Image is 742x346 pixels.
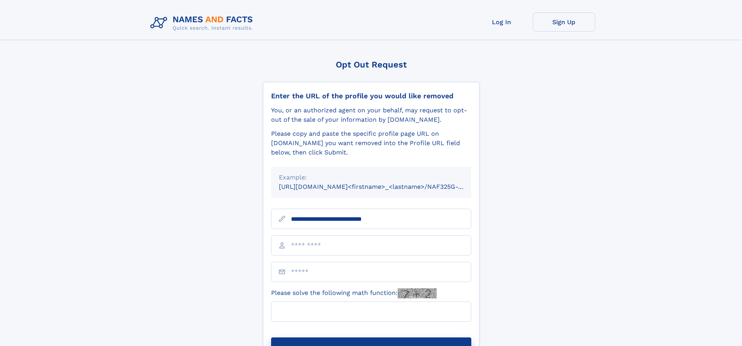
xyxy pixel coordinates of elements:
img: Logo Names and Facts [147,12,259,34]
small: [URL][DOMAIN_NAME]<firstname>_<lastname>/NAF325G-xxxxxxxx [279,183,486,190]
div: You, or an authorized agent on your behalf, may request to opt-out of the sale of your informatio... [271,106,471,124]
div: Example: [279,173,464,182]
div: Opt Out Request [263,60,479,69]
div: Please copy and paste the specific profile page URL on [DOMAIN_NAME] you want removed into the Pr... [271,129,471,157]
a: Log In [471,12,533,32]
a: Sign Up [533,12,595,32]
label: Please solve the following math function: [271,288,437,298]
div: Enter the URL of the profile you would like removed [271,92,471,100]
